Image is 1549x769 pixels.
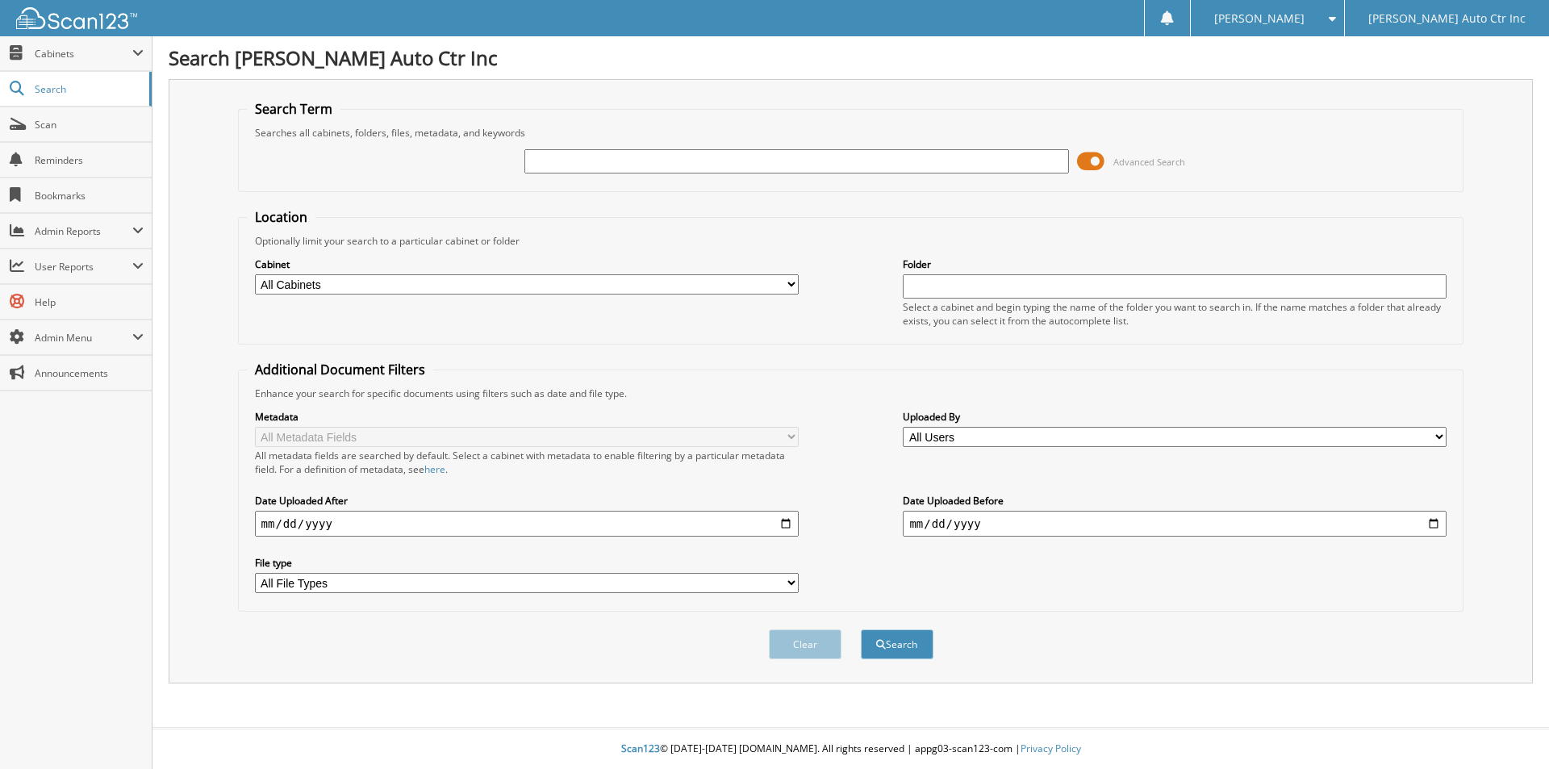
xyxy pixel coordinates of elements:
[247,361,433,378] legend: Additional Document Filters
[35,118,144,132] span: Scan
[903,410,1447,424] label: Uploaded By
[152,729,1549,769] div: © [DATE]-[DATE] [DOMAIN_NAME]. All rights reserved | appg03-scan123-com |
[861,629,933,659] button: Search
[35,82,141,96] span: Search
[247,126,1455,140] div: Searches all cabinets, folders, files, metadata, and keywords
[255,511,799,537] input: start
[35,189,144,203] span: Bookmarks
[35,224,132,238] span: Admin Reports
[255,556,799,570] label: File type
[255,257,799,271] label: Cabinet
[1468,692,1549,769] iframe: Chat Widget
[255,449,799,476] div: All metadata fields are searched by default. Select a cabinet with metadata to enable filtering b...
[35,331,132,345] span: Admin Menu
[1113,156,1185,168] span: Advanced Search
[424,462,445,476] a: here
[1021,742,1081,755] a: Privacy Policy
[621,742,660,755] span: Scan123
[903,257,1447,271] label: Folder
[903,300,1447,328] div: Select a cabinet and begin typing the name of the folder you want to search in. If the name match...
[247,387,1455,400] div: Enhance your search for specific documents using filters such as date and file type.
[903,494,1447,508] label: Date Uploaded Before
[35,153,144,167] span: Reminders
[1214,14,1305,23] span: [PERSON_NAME]
[35,366,144,380] span: Announcements
[16,7,137,29] img: scan123-logo-white.svg
[255,494,799,508] label: Date Uploaded After
[1368,14,1526,23] span: [PERSON_NAME] Auto Ctr Inc
[35,47,132,61] span: Cabinets
[35,295,144,309] span: Help
[247,234,1455,248] div: Optionally limit your search to a particular cabinet or folder
[247,100,340,118] legend: Search Term
[169,44,1533,71] h1: Search [PERSON_NAME] Auto Ctr Inc
[247,208,315,226] legend: Location
[903,511,1447,537] input: end
[769,629,841,659] button: Clear
[255,410,799,424] label: Metadata
[35,260,132,274] span: User Reports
